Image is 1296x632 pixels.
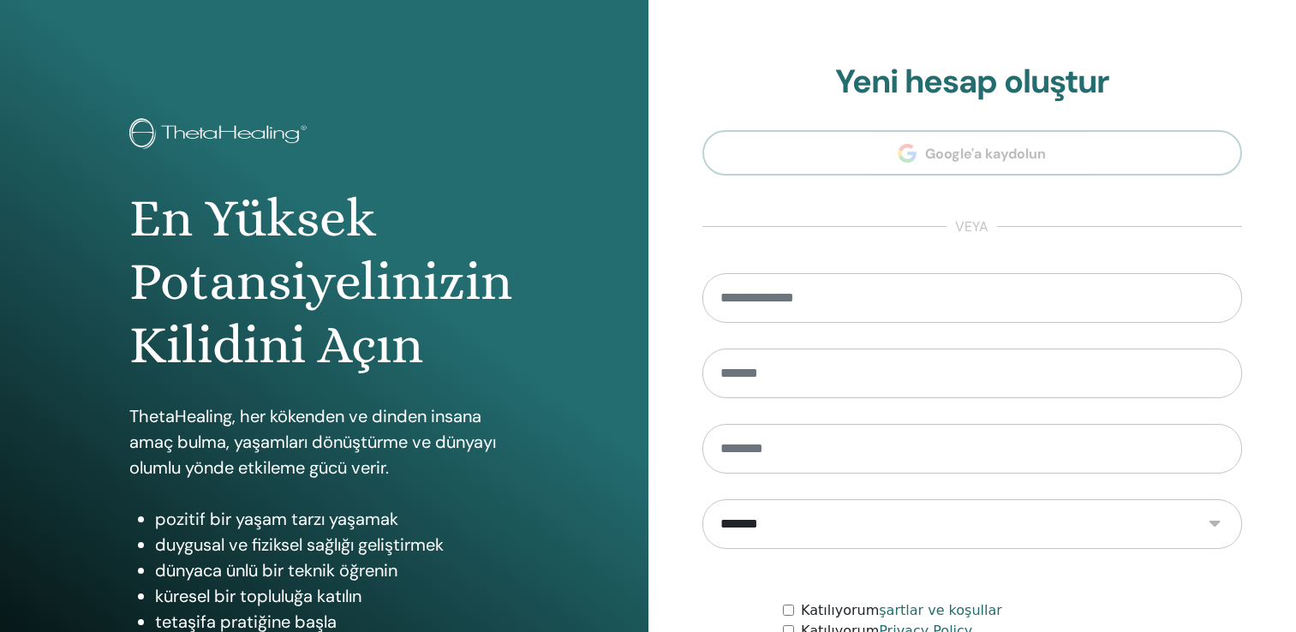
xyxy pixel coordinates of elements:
p: ThetaHealing, her kökenden ve dinden insana amaç bulma, yaşamları dönüştürme ve dünyayı olumlu yö... [129,403,518,480]
label: Katılıyorum [801,600,1002,621]
h1: En Yüksek Potansiyelinizin Kilidini Açın [129,187,518,378]
h2: Yeni hesap oluştur [702,63,1243,102]
span: veya [947,217,997,237]
a: şartlar ve koşullar [879,602,1002,618]
li: pozitif bir yaşam tarzı yaşamak [155,506,518,532]
li: dünyaca ünlü bir teknik öğrenin [155,557,518,583]
li: küresel bir topluluğa katılın [155,583,518,609]
li: duygusal ve fiziksel sağlığı geliştirmek [155,532,518,557]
